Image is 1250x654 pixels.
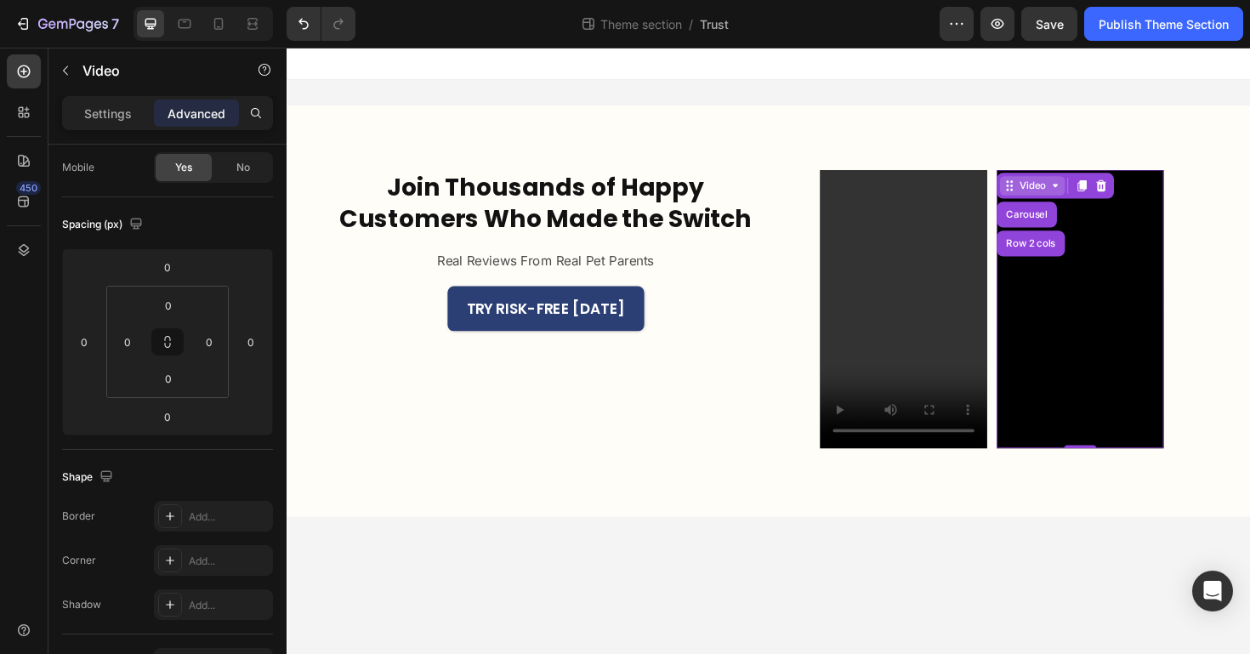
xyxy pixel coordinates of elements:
[287,7,355,41] div: Undo/Redo
[759,202,817,213] div: Row 2 cols
[759,172,809,182] div: Carousel
[168,105,225,122] p: Advanced
[16,181,41,195] div: 450
[196,329,222,355] input: 0px
[62,597,101,612] div: Shadow
[189,509,269,525] div: Add...
[62,213,146,236] div: Spacing (px)
[151,254,185,280] input: 0
[175,160,192,175] span: Yes
[236,160,250,175] span: No
[752,129,929,424] iframe: Video
[62,553,96,568] div: Corner
[189,554,269,569] div: Add...
[62,509,95,524] div: Border
[84,105,132,122] p: Settings
[565,129,741,424] video: Video
[700,15,729,33] span: Trust
[151,404,185,429] input: 0
[238,329,264,355] input: 0
[1021,7,1077,41] button: Save
[7,7,127,41] button: 7
[111,14,119,34] p: 7
[151,366,185,391] input: 0px
[1036,17,1064,31] span: Save
[62,160,94,175] div: Mobile
[689,15,693,33] span: /
[115,329,140,355] input: 0px
[189,598,269,613] div: Add...
[1192,571,1233,611] div: Open Intercom Messenger
[71,329,97,355] input: 0
[1099,15,1229,33] div: Publish Theme Section
[62,466,116,489] div: Shape
[151,293,185,318] input: 0px
[597,15,685,33] span: Theme section
[1084,7,1243,41] button: Publish Theme Section
[82,60,227,81] p: Video
[772,139,807,154] div: Video
[287,48,1250,654] iframe: Design area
